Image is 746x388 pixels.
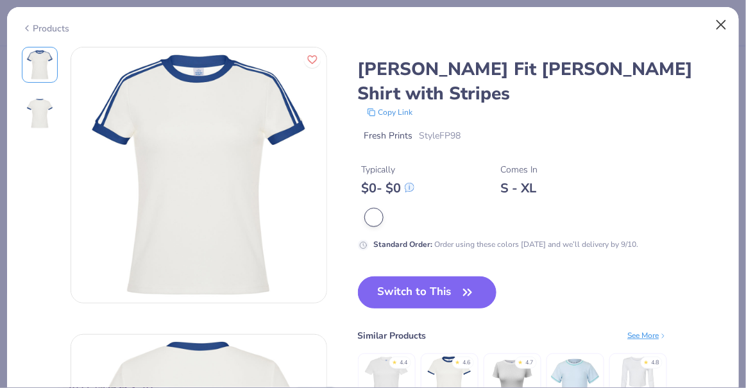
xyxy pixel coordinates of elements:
div: 4.4 [400,358,408,367]
img: Front [24,49,55,80]
div: $ 0 - $ 0 [362,180,414,196]
span: Style FP98 [420,129,461,142]
button: copy to clipboard [363,106,417,119]
div: ★ [455,358,461,364]
div: Typically [362,163,414,176]
button: Close [709,13,734,37]
img: Front [71,47,326,303]
div: 4.8 [652,358,659,367]
button: Switch to This [358,276,497,308]
div: ★ [518,358,523,364]
div: 4.6 [463,358,471,367]
div: Comes In [501,163,538,176]
button: Like [304,51,321,68]
div: Products [22,22,70,35]
div: S - XL [501,180,538,196]
div: Similar Products [358,329,427,342]
img: Back [24,98,55,129]
div: See More [628,330,667,341]
div: Order using these colors [DATE] and we’ll delivery by 9/10. [374,239,639,250]
div: ★ [393,358,398,364]
strong: Standard Order : [374,239,433,249]
div: ★ [644,358,649,364]
div: 4.7 [526,358,534,367]
span: Fresh Prints [364,129,413,142]
div: [PERSON_NAME] Fit [PERSON_NAME] Shirt with Stripes [358,57,725,106]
